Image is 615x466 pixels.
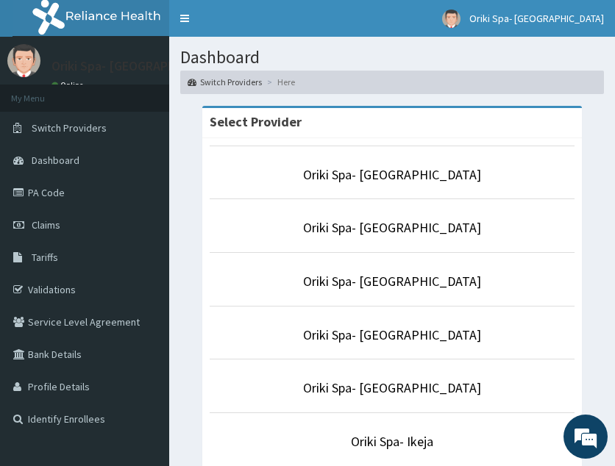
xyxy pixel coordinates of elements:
[303,326,481,343] a: Oriki Spa- [GEOGRAPHIC_DATA]
[303,166,481,183] a: Oriki Spa- [GEOGRAPHIC_DATA]
[469,12,604,25] span: Oriki Spa- [GEOGRAPHIC_DATA]
[188,76,262,88] a: Switch Providers
[51,60,230,73] p: Oriki Spa- [GEOGRAPHIC_DATA]
[303,379,481,396] a: Oriki Spa- [GEOGRAPHIC_DATA]
[51,80,87,90] a: Online
[32,121,107,135] span: Switch Providers
[303,273,481,290] a: Oriki Spa- [GEOGRAPHIC_DATA]
[7,44,40,77] img: User Image
[32,154,79,167] span: Dashboard
[351,433,433,450] a: Oriki Spa- Ikeja
[442,10,461,28] img: User Image
[32,218,60,232] span: Claims
[303,219,481,236] a: Oriki Spa- [GEOGRAPHIC_DATA]
[180,48,604,67] h1: Dashboard
[263,76,295,88] li: Here
[210,113,302,130] strong: Select Provider
[32,251,58,264] span: Tariffs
